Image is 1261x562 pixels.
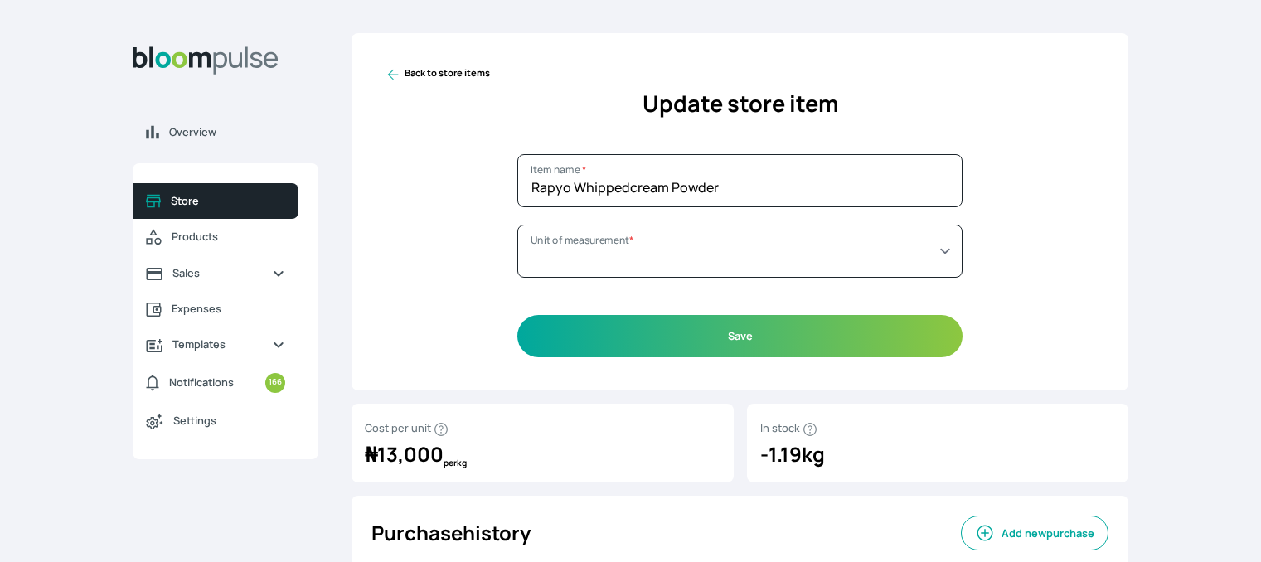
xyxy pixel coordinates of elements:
[133,291,298,327] a: Expenses
[173,413,285,429] span: Settings
[365,417,720,439] p: Cost per unit
[133,183,298,219] a: Store
[265,373,285,393] small: 166
[133,403,298,439] a: Settings
[961,516,1108,550] button: Add newpurchase
[385,66,490,83] a: Back to store items
[385,87,1095,121] h2: Update store item
[133,46,279,75] img: Bloom Logo
[444,457,467,469] small: per kg
[172,337,259,352] span: Templates
[172,229,285,245] span: Products
[365,440,377,468] span: ₦
[172,265,259,281] span: Sales
[133,255,298,291] a: Sales
[133,219,298,255] a: Products
[169,124,305,140] span: Overview
[133,327,298,362] a: Templates
[371,518,531,548] h2: Purchase history
[169,375,234,390] span: Notifications
[133,363,298,403] a: Notifications166
[517,315,963,357] button: Save
[133,114,318,150] a: Overview
[365,440,444,468] span: 13,000
[133,33,318,542] aside: Sidebar
[171,193,285,209] span: Store
[172,301,285,317] span: Expenses
[760,439,1116,469] h2: -1.19 kg
[760,417,1116,439] p: In stock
